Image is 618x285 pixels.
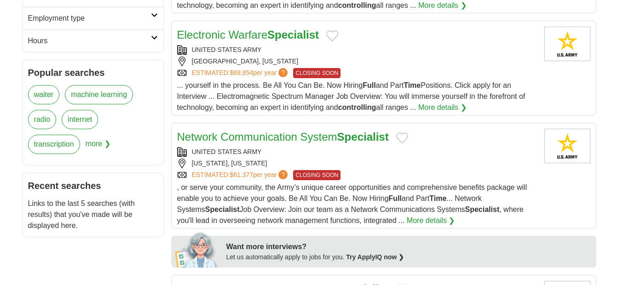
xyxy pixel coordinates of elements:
span: ... yourself in the process. Be All You Can Be. Now Hiring and Part Positions. Click apply for an... [177,81,526,111]
span: ? [278,68,288,77]
strong: controlling [338,1,376,9]
img: apply-iq-scientist.png [175,231,219,268]
h2: Hours [28,35,151,46]
span: more ❯ [86,135,110,160]
button: Add to favorite jobs [396,132,408,143]
a: machine learning [65,85,133,104]
button: Add to favorite jobs [326,30,338,41]
strong: Time [404,81,421,89]
a: More details ❯ [407,215,455,226]
div: [GEOGRAPHIC_DATA], [US_STATE] [177,57,537,66]
strong: Specialist [337,131,389,143]
a: Electronic WarfareSpecialist [177,28,319,41]
div: Want more interviews? [226,241,591,252]
img: United States Army logo [544,129,590,163]
strong: Specialist [205,205,240,213]
strong: Specialist [465,205,500,213]
h2: Recent searches [28,179,158,193]
span: CLOSING SOON [293,170,341,180]
strong: Specialist [267,28,319,41]
a: ESTIMATED:$69,854per year? [192,68,290,78]
a: radio [28,110,57,129]
div: Let us automatically apply to jobs for you. [226,252,591,262]
a: internet [62,110,98,129]
a: Hours [23,29,163,52]
span: $69,854 [230,69,253,76]
a: Employment type [23,7,163,29]
img: United States Army logo [544,27,590,61]
span: CLOSING SOON [293,68,341,78]
strong: controlling [338,103,376,111]
span: ? [278,170,288,179]
h2: Popular searches [28,66,158,80]
strong: Full [363,81,375,89]
a: transcription [28,135,80,154]
a: More details ❯ [418,102,467,113]
a: UNITED STATES ARMY [192,148,262,155]
a: UNITED STATES ARMY [192,46,262,53]
strong: Full [388,194,401,202]
span: $61,377 [230,171,253,178]
a: waiter [28,85,60,104]
span: , or serve your community, the Army’s unique career opportunities and comprehensive benefits pack... [177,183,527,224]
h2: Employment type [28,13,151,24]
div: [US_STATE], [US_STATE] [177,159,537,168]
strong: Time [429,194,446,202]
p: Links to the last 5 searches (with results) that you've made will be displayed here. [28,198,158,231]
a: ESTIMATED:$61,377per year? [192,170,290,180]
a: Try ApplyIQ now ❯ [346,253,404,261]
a: Network Communication SystemSpecialist [177,131,389,143]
